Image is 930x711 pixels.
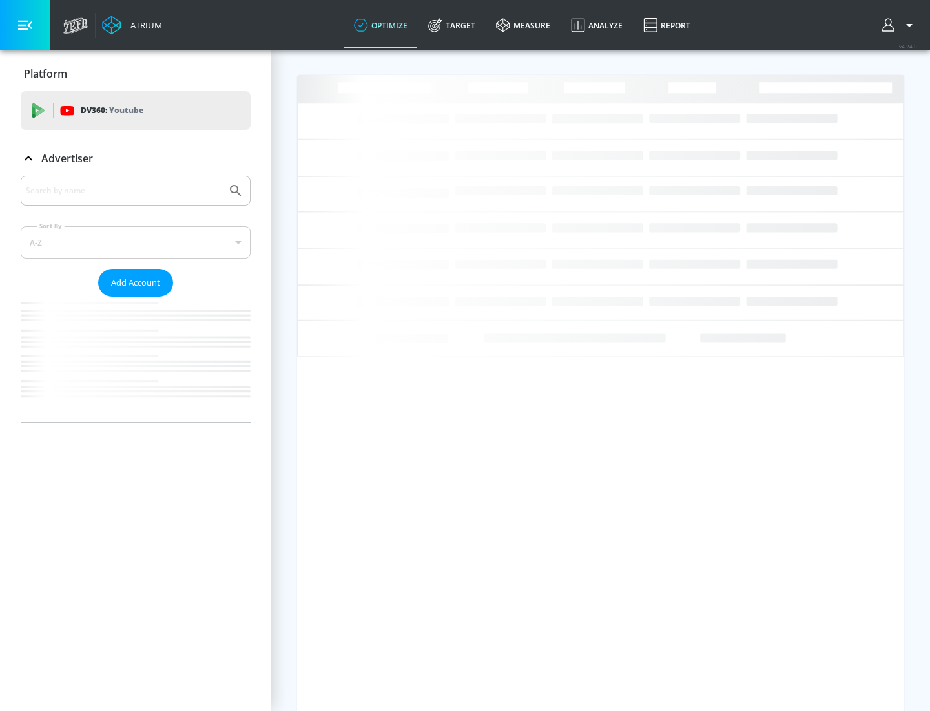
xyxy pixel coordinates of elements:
nav: list of Advertiser [21,297,251,422]
a: Report [633,2,701,48]
input: Search by name [26,182,222,199]
div: Advertiser [21,176,251,422]
a: measure [486,2,561,48]
p: Platform [24,67,67,81]
div: Platform [21,56,251,92]
label: Sort By [37,222,65,230]
a: Analyze [561,2,633,48]
div: Advertiser [21,140,251,176]
a: Target [418,2,486,48]
p: Advertiser [41,151,93,165]
div: DV360: Youtube [21,91,251,130]
button: Add Account [98,269,173,297]
span: Add Account [111,275,160,290]
p: DV360: [81,103,143,118]
div: A-Z [21,226,251,259]
p: Youtube [109,103,143,117]
div: Atrium [125,19,162,31]
span: v 4.24.0 [899,43,917,50]
a: optimize [344,2,418,48]
a: Atrium [102,16,162,35]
